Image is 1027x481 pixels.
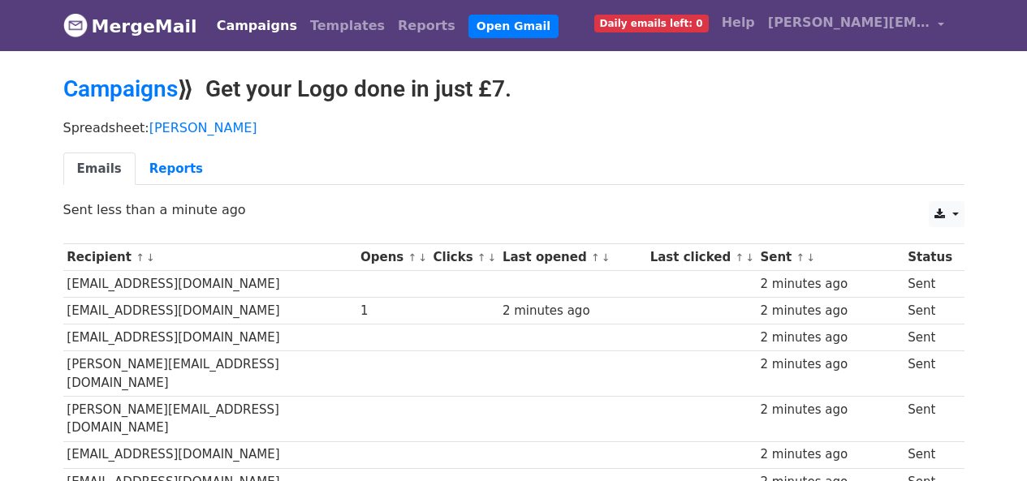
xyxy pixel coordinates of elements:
[745,251,754,264] a: ↓
[760,401,900,419] div: 2 minutes ago
[503,302,642,320] div: 2 minutes ago
[136,251,145,264] a: ↑
[468,15,559,38] a: Open Gmail
[796,251,805,264] a: ↑
[760,329,900,347] div: 2 minutes ago
[149,120,257,135] a: [PERSON_NAME]
[762,6,951,45] a: [PERSON_NAME][EMAIL_ADDRESS][DOMAIN_NAME]
[63,9,197,43] a: MergeMail
[904,441,956,468] td: Sent
[63,75,178,102] a: Campaigns
[63,119,964,136] p: Spreadsheet:
[904,397,956,442] td: Sent
[602,251,611,264] a: ↓
[146,251,155,264] a: ↓
[760,275,900,294] div: 2 minutes ago
[488,251,497,264] a: ↓
[304,10,391,42] a: Templates
[591,251,600,264] a: ↑
[63,271,357,298] td: [EMAIL_ADDRESS][DOMAIN_NAME]
[429,244,498,271] th: Clicks
[760,445,900,464] div: 2 minutes ago
[63,152,136,186] a: Emails
[63,324,357,351] td: [EMAIL_ADDRESS][DOMAIN_NAME]
[760,302,900,320] div: 2 minutes ago
[360,302,425,320] div: 1
[904,351,956,397] td: Sent
[63,441,357,468] td: [EMAIL_ADDRESS][DOMAIN_NAME]
[356,244,429,271] th: Opens
[757,244,904,271] th: Sent
[646,244,757,271] th: Last clicked
[760,355,900,374] div: 2 minutes ago
[63,351,357,397] td: [PERSON_NAME][EMAIL_ADDRESS][DOMAIN_NAME]
[477,251,486,264] a: ↑
[735,251,744,264] a: ↑
[498,244,646,271] th: Last opened
[63,397,357,442] td: [PERSON_NAME][EMAIL_ADDRESS][DOMAIN_NAME]
[904,271,956,298] td: Sent
[904,298,956,324] td: Sent
[768,13,930,32] span: [PERSON_NAME][EMAIL_ADDRESS][DOMAIN_NAME]
[594,15,709,32] span: Daily emails left: 0
[418,251,427,264] a: ↓
[63,201,964,218] p: Sent less than a minute ago
[904,324,956,351] td: Sent
[63,298,357,324] td: [EMAIL_ADDRESS][DOMAIN_NAME]
[63,75,964,103] h2: ⟫ Get your Logo done in just £7.
[63,13,88,37] img: MergeMail logo
[408,251,416,264] a: ↑
[806,251,815,264] a: ↓
[63,244,357,271] th: Recipient
[715,6,762,39] a: Help
[588,6,715,39] a: Daily emails left: 0
[391,10,462,42] a: Reports
[904,244,956,271] th: Status
[136,152,217,186] a: Reports
[210,10,304,42] a: Campaigns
